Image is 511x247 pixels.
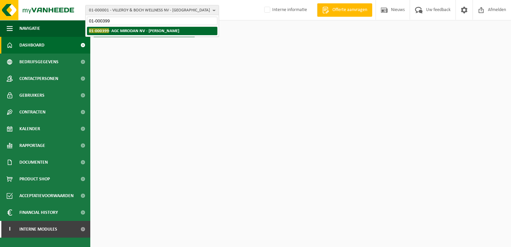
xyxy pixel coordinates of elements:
[263,5,307,15] label: Interne informatie
[19,204,58,221] span: Financial History
[19,37,44,54] span: Dashboard
[19,104,45,120] span: Contracten
[317,3,372,17] a: Offerte aanvragen
[89,28,109,33] span: 01-000399
[331,7,369,13] span: Offerte aanvragen
[19,171,50,187] span: Product Shop
[19,187,74,204] span: Acceptatievoorwaarden
[19,120,40,137] span: Kalender
[19,87,44,104] span: Gebruikers
[89,5,210,15] span: 01-000001 - VILLEROY & BOCH WELLNESS NV - [GEOGRAPHIC_DATA]
[89,28,179,33] strong: - AGC MIRODAN NV - [PERSON_NAME]
[19,221,57,238] span: Interne modules
[19,70,58,87] span: Contactpersonen
[19,54,59,70] span: Bedrijfsgegevens
[19,154,48,171] span: Documenten
[7,221,13,238] span: I
[85,5,219,15] button: 01-000001 - VILLEROY & BOCH WELLNESS NV - [GEOGRAPHIC_DATA]
[87,17,217,25] input: Zoeken naar gekoppelde vestigingen
[19,137,45,154] span: Rapportage
[19,20,40,37] span: Navigatie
